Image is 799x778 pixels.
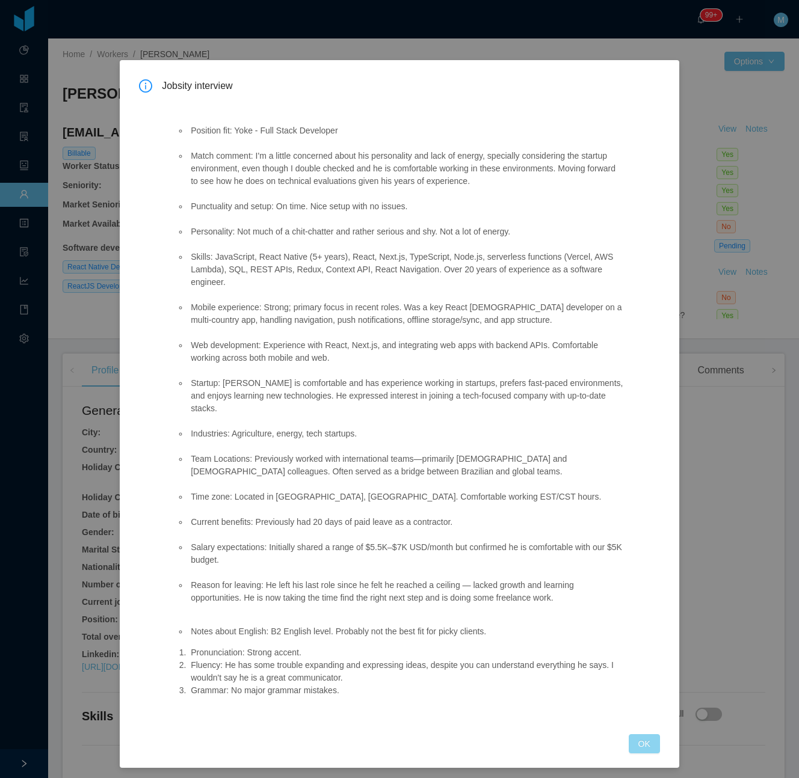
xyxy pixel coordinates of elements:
li: Web development: Experience with React, Next.js, and integrating web apps with backend APIs. Comf... [188,339,625,364]
span: Jobsity interview [162,79,660,93]
li: Grammar: No major grammar mistakes. [188,684,625,697]
li: Personality: Not much of a chit-chatter and rather serious and shy. Not a lot of energy. [188,225,625,238]
button: OK [629,734,660,753]
li: Salary expectations: Initially shared a range of $5.5K–$7K USD/month but confirmed he is comforta... [188,541,625,566]
li: Industries: Agriculture, energy, tech startups. [188,427,625,440]
li: Mobile experience: Strong; primary focus in recent roles. Was a key React [DEMOGRAPHIC_DATA] deve... [188,301,625,326]
li: Skills: JavaScript, React Native (5+ years), React, Next.js, TypeScript, Node.js, serverless func... [188,251,625,289]
li: Punctuality and setup: On time. Nice setup with no issues. [188,200,625,213]
li: Fluency: He has some trouble expanding and expressing ideas, despite you can understand everythin... [188,659,625,684]
li: Position fit: Yoke - Full Stack Developer [188,124,625,137]
i: icon: info-circle [139,79,152,93]
li: Pronunciation: Strong accent. [188,646,625,659]
li: Current benefits: Previously had 20 days of paid leave as a contractor. [188,516,625,528]
li: Notes about English: B2 English level. Probably not the best fit for picky clients. [188,625,625,638]
li: Match comment: I'm a little concerned about his personality and lack of energy, specially conside... [188,150,625,188]
li: Startup: [PERSON_NAME] is comfortable and has experience working in startups, prefers fast-paced ... [188,377,625,415]
li: Time zone: Located in [GEOGRAPHIC_DATA], [GEOGRAPHIC_DATA]. Comfortable working EST/CST hours. [188,491,625,503]
li: Team Locations: Previously worked with international teams—primarily [DEMOGRAPHIC_DATA] and [DEMO... [188,453,625,478]
li: Reason for leaving: He left his last role since he felt he reached a ceiling — lacked growth and ... [188,579,625,604]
